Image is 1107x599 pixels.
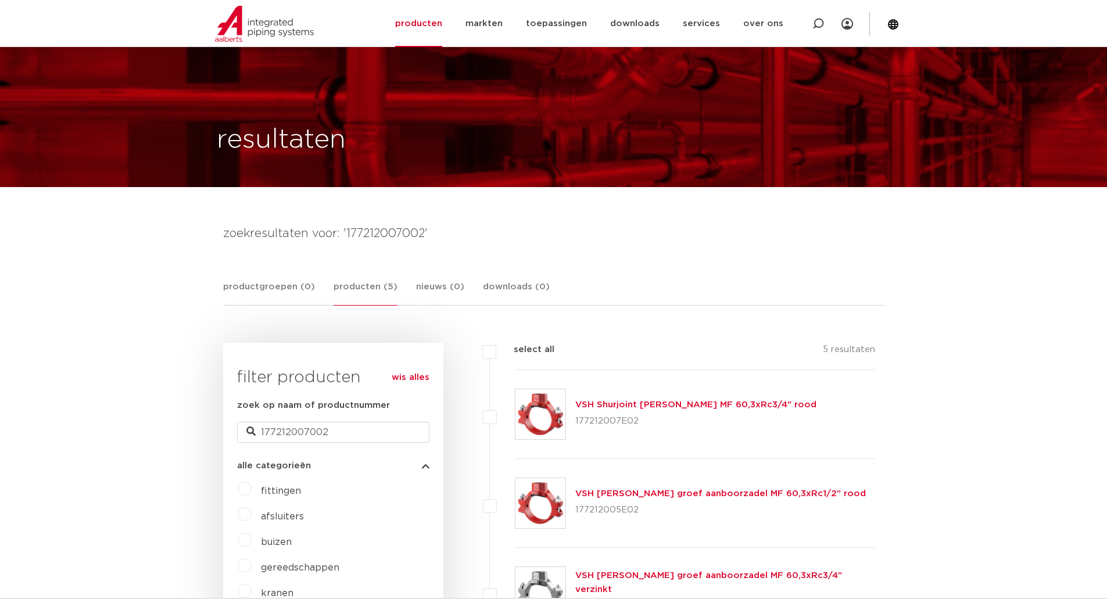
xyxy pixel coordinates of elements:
[223,280,315,305] a: productgroepen (0)
[261,486,301,496] a: fittingen
[575,400,816,409] a: VSH Shurjoint [PERSON_NAME] MF 60,3xRc3/4" rood
[237,461,311,470] span: alle categorieën
[237,422,429,443] input: zoeken
[416,280,464,305] a: nieuws (0)
[392,371,429,385] a: wis alles
[217,121,346,159] h1: resultaten
[237,366,429,389] h3: filter producten
[823,343,875,361] p: 5 resultaten
[575,571,842,594] a: VSH [PERSON_NAME] groef aanboorzadel MF 60,3xRc3/4" verzinkt
[575,412,816,431] p: 177212007E02
[237,461,429,470] button: alle categorieën
[483,280,550,305] a: downloads (0)
[575,489,866,498] a: VSH [PERSON_NAME] groef aanboorzadel MF 60,3xRc1/2" rood
[334,280,397,306] a: producten (5)
[261,563,339,572] a: gereedschappen
[261,512,304,521] a: afsluiters
[496,343,554,357] label: select all
[237,399,390,413] label: zoek op naam of productnummer
[575,501,866,519] p: 177212005E02
[261,537,292,547] a: buizen
[223,224,884,243] h4: zoekresultaten voor: '177212007002'
[515,389,565,439] img: Thumbnail for VSH Shurjoint groef aanboorzadel MF 60,3xRc3/4" rood
[515,478,565,528] img: Thumbnail for VSH Shurjoint groef aanboorzadel MF 60,3xRc1/2" rood
[261,589,293,598] a: kranen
